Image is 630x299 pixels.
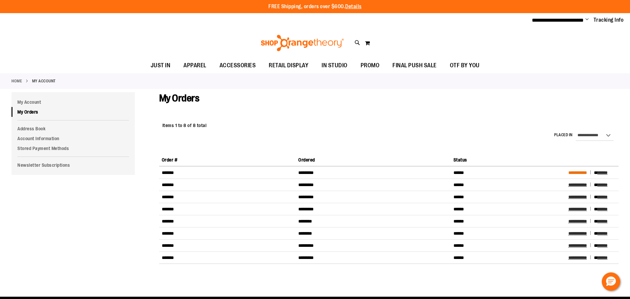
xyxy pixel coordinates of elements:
a: Account Information [11,134,135,143]
th: Ordered [296,154,451,166]
span: My Orders [159,93,199,104]
label: Placed in [554,132,573,138]
a: OTF BY YOU [443,58,486,73]
a: FINAL PUSH SALE [386,58,443,73]
span: RETAIL DISPLAY [269,58,308,73]
span: ACCESSORIES [220,58,256,73]
p: FREE Shipping, orders over $600. [268,3,362,11]
th: Order # [159,154,296,166]
a: RETAIL DISPLAY [262,58,315,73]
span: IN STUDIO [322,58,347,73]
a: APPAREL [177,58,213,73]
a: Tracking Info [594,16,624,24]
a: ACCESSORIES [213,58,262,73]
span: FINAL PUSH SALE [392,58,437,73]
strong: My Account [32,78,56,84]
button: Account menu [585,17,589,23]
span: PROMO [361,58,380,73]
span: JUST IN [151,58,171,73]
a: My Orders [11,107,135,117]
span: Items 1 to 8 of 8 total [162,123,207,128]
a: Stored Payment Methods [11,143,135,153]
a: Details [345,4,362,10]
th: Status [451,154,566,166]
a: PROMO [354,58,386,73]
a: My Account [11,97,135,107]
a: Newsletter Subscriptions [11,160,135,170]
span: APPAREL [183,58,206,73]
a: IN STUDIO [315,58,354,73]
span: OTF BY YOU [450,58,480,73]
button: Hello, have a question? Let’s chat. [602,272,620,291]
a: JUST IN [144,58,177,73]
a: Home [11,78,22,84]
a: Address Book [11,124,135,134]
img: Shop Orangetheory [260,35,345,51]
